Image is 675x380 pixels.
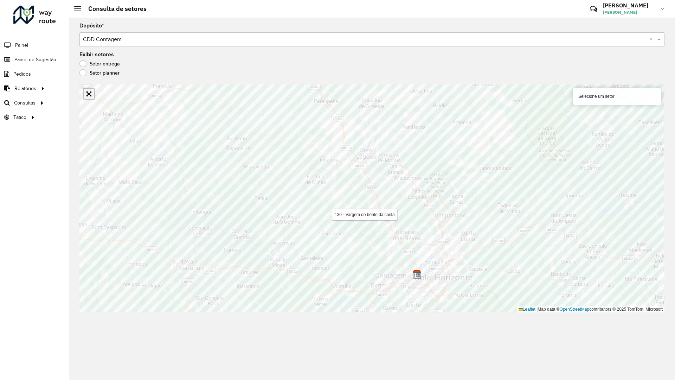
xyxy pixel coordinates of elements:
[15,42,28,49] span: Painel
[79,21,104,30] label: Depósito
[603,9,656,15] span: [PERSON_NAME]
[586,1,601,17] a: Contato Rápido
[560,307,590,312] a: OpenStreetMap
[14,56,56,63] span: Painel de Sugestão
[79,60,120,67] label: Setor entrega
[519,307,535,312] a: Leaflet
[517,306,664,312] div: Map data © contributors,© 2025 TomTom, Microsoft
[79,69,120,76] label: Setor planner
[573,88,661,105] div: Selecione um setor
[79,50,114,59] label: Exibir setores
[13,70,31,78] span: Pedidos
[14,85,36,92] span: Relatórios
[14,99,36,107] span: Consultas
[603,2,656,9] h3: [PERSON_NAME]
[650,35,656,44] span: Clear all
[13,114,26,121] span: Tático
[84,89,94,99] a: Abrir mapa em tela cheia
[81,5,147,13] h2: Consulta de setores
[536,307,538,312] span: |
